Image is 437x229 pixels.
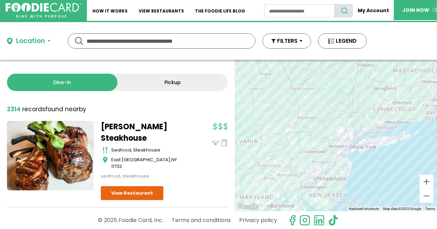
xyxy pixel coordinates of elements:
[7,74,118,91] a: Dine-in
[172,214,231,226] a: Terms and conditions
[425,207,435,211] a: Terms
[420,189,434,203] button: Zoom out
[101,121,188,144] a: [PERSON_NAME] Steakhouse
[103,147,108,154] img: cutlery_icon.svg
[236,202,259,211] img: Google
[6,3,81,18] img: FoodieCard; Eat, Drink, Save, Donate
[16,36,45,46] div: Location
[328,215,339,226] img: tiktok.svg
[221,139,228,146] img: pickup_icon.svg
[111,156,170,163] span: East [GEOGRAPHIC_DATA]
[334,4,353,17] button: search
[22,105,45,113] span: records
[287,215,298,226] svg: check us out on facebook
[314,215,325,226] img: linkedin.svg
[420,175,434,189] button: Zoom in
[101,186,163,200] a: View Restaurant
[353,4,394,17] a: My Account
[118,74,228,91] a: Pickup
[98,214,163,226] p: © 2025 Foodie Card, Inc.
[7,105,86,114] div: found nearby
[349,206,379,211] button: Keyboard shortcuts
[212,139,219,146] img: dinein_icon.svg
[383,207,421,211] span: Map data ©2025 Google
[103,156,108,163] img: map_icon.svg
[111,163,122,170] span: 11732
[236,202,259,211] a: Open this area in Google Maps (opens a new window)
[7,105,21,113] strong: 2314
[171,156,177,163] span: NY
[111,156,188,170] div: ,
[264,4,335,17] input: restaurant search
[239,214,277,226] a: Privacy policy
[318,33,367,49] button: LEGEND
[111,147,188,154] div: seafood, steakhouse
[101,173,188,180] div: seafood, steakhouse
[7,36,50,46] button: Location
[262,33,311,49] button: FILTERS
